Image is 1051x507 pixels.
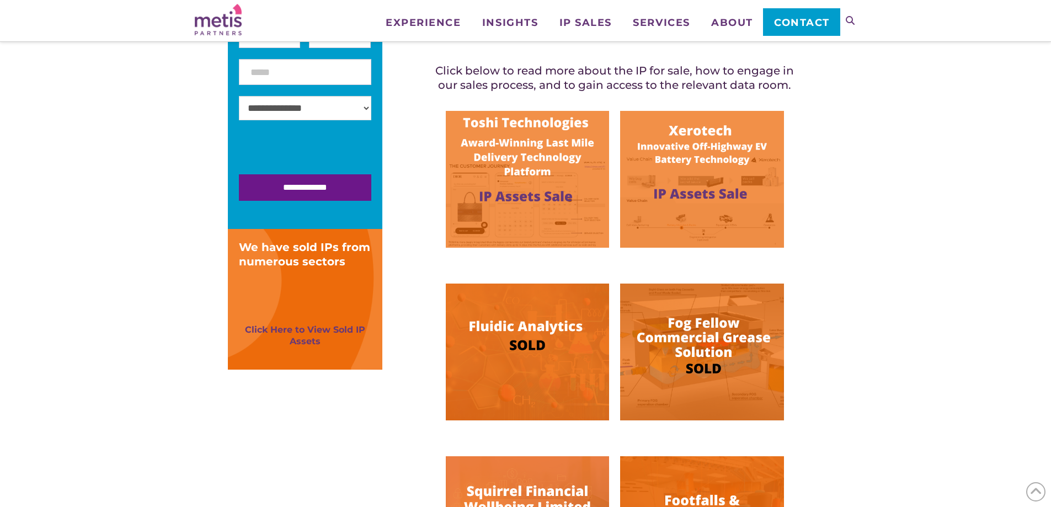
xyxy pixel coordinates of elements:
[774,18,830,28] span: Contact
[482,18,538,28] span: Insights
[446,284,609,420] img: Image
[239,131,407,174] iframe: reCAPTCHA
[763,8,840,36] a: Contact
[239,240,371,269] div: We have sold IPs from numerous sectors
[195,4,242,35] img: Metis Partners
[425,63,804,92] h4: Click below to read more about the IP for sale, how to engage in our sales process, and to gain a...
[559,18,612,28] span: IP Sales
[245,324,365,346] a: Click Here to View Sold IP Assets
[1026,482,1045,501] span: Back to Top
[711,18,753,28] span: About
[620,284,783,420] img: Image
[446,111,609,248] img: Image
[386,18,461,28] span: Experience
[620,111,783,248] img: Image
[633,18,690,28] span: Services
